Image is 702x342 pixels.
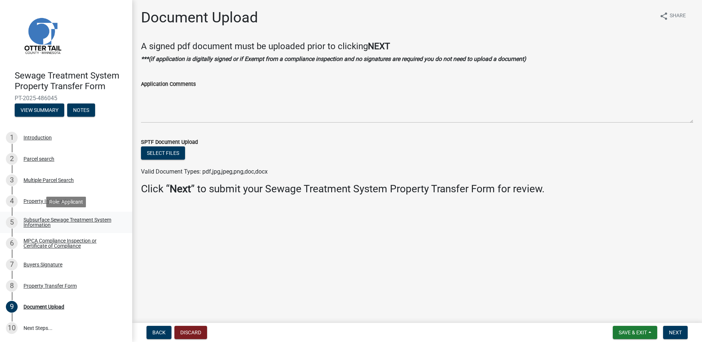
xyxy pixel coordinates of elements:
[141,82,196,87] label: Application Comments
[6,237,18,249] div: 6
[141,41,693,52] h4: A signed pdf document must be uploaded prior to clicking
[23,178,74,183] div: Multiple Parcel Search
[23,238,120,248] div: MPCA Compliance Inspection or Certificate of Compliance
[6,132,18,143] div: 1
[6,153,18,165] div: 2
[15,108,64,113] wm-modal-confirm: Summary
[141,55,526,62] strong: ***(if application is digitally signed or if Exempt from a compliance inspection and no signature...
[141,183,693,195] h3: Click “ ” to submit your Sewage Treatment System Property Transfer Form for review.
[15,70,126,92] h4: Sewage Treatment System Property Transfer Form
[670,12,686,21] span: Share
[23,156,54,161] div: Parcel search
[141,9,258,26] h1: Document Upload
[67,103,95,117] button: Notes
[6,217,18,228] div: 5
[6,322,18,334] div: 10
[141,168,268,175] span: Valid Document Types: pdf,jpg,jpeg,png,doc,docx
[23,304,64,309] div: Document Upload
[23,283,77,288] div: Property Transfer Form
[613,326,657,339] button: Save & Exit
[6,174,18,186] div: 3
[174,326,207,339] button: Discard
[141,140,198,145] label: SPTF Document Upload
[141,146,185,160] button: Select files
[146,326,171,339] button: Back
[170,183,191,195] strong: Next
[15,103,64,117] button: View Summary
[23,199,72,204] div: Property Information
[6,301,18,313] div: 9
[15,8,70,63] img: Otter Tail County, Minnesota
[23,262,62,267] div: Buyers Signature
[46,197,86,207] div: Role: Applicant
[619,330,647,335] span: Save & Exit
[6,280,18,292] div: 8
[67,108,95,113] wm-modal-confirm: Notes
[669,330,682,335] span: Next
[654,9,692,23] button: shareShare
[152,330,166,335] span: Back
[23,135,52,140] div: Introduction
[6,259,18,270] div: 7
[15,95,117,102] span: PT-2025-486045
[23,217,120,228] div: Subsurface Sewage Treatment System Information
[6,195,18,207] div: 4
[659,12,668,21] i: share
[368,41,390,51] strong: NEXT
[663,326,688,339] button: Next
